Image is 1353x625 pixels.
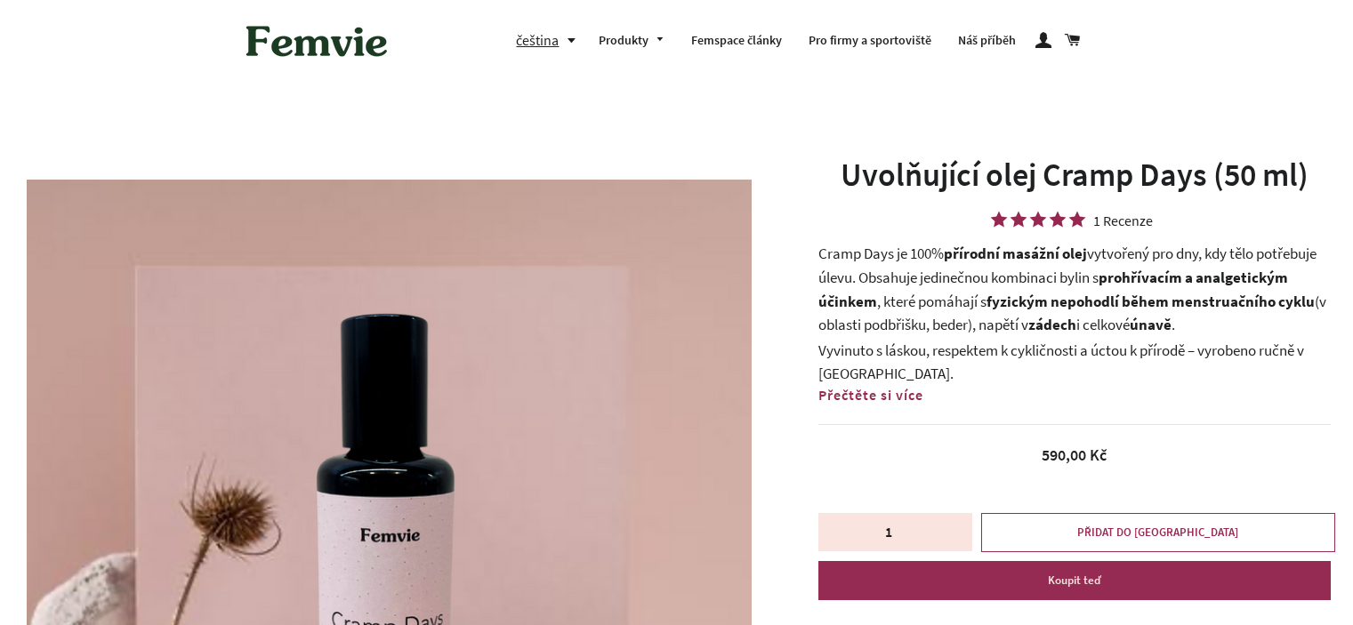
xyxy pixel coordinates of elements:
span: PŘIDAT DO [GEOGRAPHIC_DATA] [1077,525,1238,540]
a: Femspace články [678,18,795,64]
div: 1 Recenze [1093,214,1153,227]
a: Produkty [585,18,678,64]
button: čeština [516,28,585,52]
button: PŘIDAT DO [GEOGRAPHIC_DATA] [981,513,1335,552]
p: Cramp Days je 100% vytvořený pro dny, kdy tělo potřebuje úlevu. Obsahuje jedinečnou kombinaci byl... [818,242,1331,336]
a: Pro firmy a sportoviště [795,18,945,64]
a: Náš příběh [945,18,1029,64]
img: Femvie [237,13,397,68]
strong: zádech [1028,315,1076,334]
strong: únavě [1130,315,1172,334]
strong: prohřívacím a analgetickým účinkem [818,268,1288,311]
span: 590,00 Kč [1042,445,1107,465]
p: Vyvinuto s láskou, respektem k cykličnosti a úctou k přírodě – vyrobeno ručně v [GEOGRAPHIC_DATA]. [818,339,1331,386]
button: Koupit teď [818,561,1331,600]
span: (v oblasti podbřišku, beder) [818,292,1326,335]
strong: přírodní masážní olej [944,244,1087,263]
strong: fyzickým nepohodlí během menstruačního cyklu [987,292,1315,311]
span: Přečtěte si více [818,386,923,404]
h1: Uvolňující olej Cramp Days (50 ml) [818,153,1331,197]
